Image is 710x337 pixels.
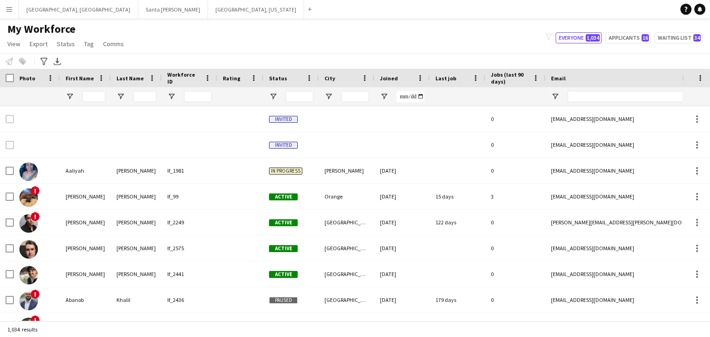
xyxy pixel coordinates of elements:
[60,235,111,261] div: [PERSON_NAME]
[26,38,51,50] a: Export
[374,158,430,183] div: [DATE]
[116,92,125,101] button: Open Filter Menu
[52,56,63,67] app-action-btn: Export XLSX
[31,186,40,195] span: !
[31,289,40,299] span: !
[57,40,75,48] span: Status
[111,261,162,287] div: [PERSON_NAME]
[162,184,217,209] div: lf_99
[38,56,49,67] app-action-btn: Advanced filters
[380,75,398,82] span: Joined
[485,261,545,287] div: 0
[374,184,430,209] div: [DATE]
[642,34,649,42] span: 16
[167,92,176,101] button: Open Filter Menu
[551,75,566,82] span: Email
[138,0,208,18] button: Santa [PERSON_NAME]
[319,261,374,287] div: [GEOGRAPHIC_DATA]
[319,184,374,209] div: Orange
[116,75,144,82] span: Last Name
[556,32,602,43] button: Everyone1,034
[693,34,701,42] span: 34
[485,158,545,183] div: 0
[435,75,456,82] span: Last job
[111,287,162,313] div: Khalil
[341,91,369,102] input: City Filter Input
[551,92,559,101] button: Open Filter Menu
[66,75,94,82] span: First Name
[269,271,298,278] span: Active
[19,75,35,82] span: Photo
[269,142,298,149] span: Invited
[19,292,38,310] img: Abanob Khalil
[485,184,545,209] div: 3
[162,210,217,235] div: lf_2249
[286,91,313,102] input: Status Filter Input
[60,261,111,287] div: [PERSON_NAME]
[485,210,545,235] div: 0
[99,38,128,50] a: Comms
[269,193,298,200] span: Active
[60,287,111,313] div: Abanob
[133,91,156,102] input: Last Name Filter Input
[162,287,217,313] div: lf_2436
[269,219,298,226] span: Active
[111,184,162,209] div: [PERSON_NAME]
[162,158,217,183] div: lf_1981
[66,92,74,101] button: Open Filter Menu
[30,40,48,48] span: Export
[319,287,374,313] div: [GEOGRAPHIC_DATA]
[485,235,545,261] div: 0
[430,287,485,313] div: 179 days
[324,92,333,101] button: Open Filter Menu
[111,158,162,183] div: [PERSON_NAME]
[6,141,14,149] input: Row Selection is disabled for this row (unchecked)
[111,210,162,235] div: [PERSON_NAME]
[485,132,545,157] div: 0
[491,71,529,85] span: Jobs (last 90 days)
[374,287,430,313] div: [DATE]
[7,22,75,36] span: My Workforce
[19,0,138,18] button: [GEOGRAPHIC_DATA], [GEOGRAPHIC_DATA]
[19,214,38,233] img: Aaron Hanick
[269,92,277,101] button: Open Filter Menu
[60,184,111,209] div: [PERSON_NAME]
[60,158,111,183] div: Aaliyah
[167,71,201,85] span: Workforce ID
[7,40,20,48] span: View
[60,210,111,235] div: [PERSON_NAME]
[586,34,600,42] span: 1,034
[269,75,287,82] span: Status
[82,91,105,102] input: First Name Filter Input
[269,116,298,123] span: Invited
[485,106,545,132] div: 0
[324,75,335,82] span: City
[319,158,374,183] div: [PERSON_NAME]
[319,235,374,261] div: [GEOGRAPHIC_DATA]
[606,32,651,43] button: Applicants16
[430,210,485,235] div: 122 days
[223,75,240,82] span: Rating
[374,235,430,261] div: [DATE]
[380,92,388,101] button: Open Filter Menu
[162,261,217,287] div: lf_2441
[103,40,124,48] span: Comms
[374,210,430,235] div: [DATE]
[19,240,38,259] img: Aaron Peralta
[19,188,38,207] img: Aaron Bolton
[184,91,212,102] input: Workforce ID Filter Input
[655,32,703,43] button: Waiting list34
[208,0,304,18] button: [GEOGRAPHIC_DATA], [US_STATE]
[53,38,79,50] a: Status
[111,235,162,261] div: [PERSON_NAME]
[269,245,298,252] span: Active
[374,261,430,287] div: [DATE]
[31,315,40,325] span: !
[19,162,38,181] img: Aaliyah Bennett
[4,38,24,50] a: View
[19,318,38,336] img: Abbie Love
[6,115,14,123] input: Row Selection is disabled for this row (unchecked)
[80,38,98,50] a: Tag
[162,235,217,261] div: lf_2575
[269,297,298,304] span: Paused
